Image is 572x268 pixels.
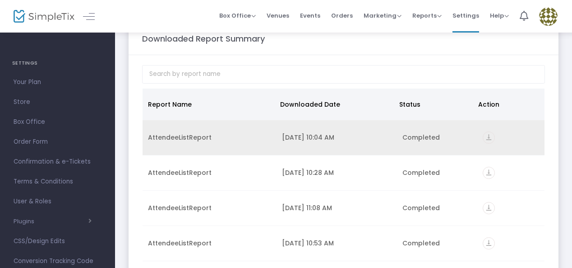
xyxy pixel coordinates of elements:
[148,239,271,248] div: AttendeeListReport
[14,235,101,247] span: CSS/Design Edits
[148,203,271,212] div: AttendeeListReport
[14,116,101,128] span: Box Office
[148,168,271,177] div: AttendeeListReport
[473,89,539,120] th: Action
[394,89,473,120] th: Status
[402,133,472,142] div: Completed
[490,11,509,20] span: Help
[412,11,442,20] span: Reports
[483,169,495,179] a: vertical_align_bottom
[364,11,401,20] span: Marketing
[12,54,103,72] h4: SETTINGS
[282,203,392,212] div: 8/12/2025 11:08 AM
[267,4,289,27] span: Venues
[300,4,320,27] span: Events
[14,96,101,108] span: Store
[219,11,256,20] span: Box Office
[483,205,495,214] a: vertical_align_bottom
[142,33,265,45] m-panel-title: Downloaded Report Summary
[483,132,495,144] i: vertical_align_bottom
[483,202,495,214] i: vertical_align_bottom
[483,167,539,179] div: https://go.SimpleTix.com/a2bqp
[14,176,101,188] span: Terms & Conditions
[483,202,539,214] div: https://go.SimpleTix.com/0z50b
[14,218,92,225] button: Plugins
[402,239,472,248] div: Completed
[402,203,472,212] div: Completed
[483,134,495,143] a: vertical_align_bottom
[275,89,394,120] th: Downloaded Date
[402,168,472,177] div: Completed
[483,237,495,249] i: vertical_align_bottom
[14,255,101,267] span: Conversion Tracking Code
[282,133,392,142] div: 8/15/2025 10:04 AM
[331,4,353,27] span: Orders
[282,239,392,248] div: 8/12/2025 10:53 AM
[483,167,495,179] i: vertical_align_bottom
[483,240,495,249] a: vertical_align_bottom
[483,132,539,144] div: https://go.SimpleTix.com/r8l7y
[452,4,479,27] span: Settings
[143,89,275,120] th: Report Name
[148,133,271,142] div: AttendeeListReport
[14,156,101,168] span: Confirmation & e-Tickets
[14,136,101,148] span: Order Form
[483,237,539,249] div: https://go.SimpleTix.com/77dvt
[282,168,392,177] div: 8/14/2025 10:28 AM
[142,65,545,84] input: Search by report name
[14,196,101,207] span: User & Roles
[14,76,101,88] span: Your Plan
